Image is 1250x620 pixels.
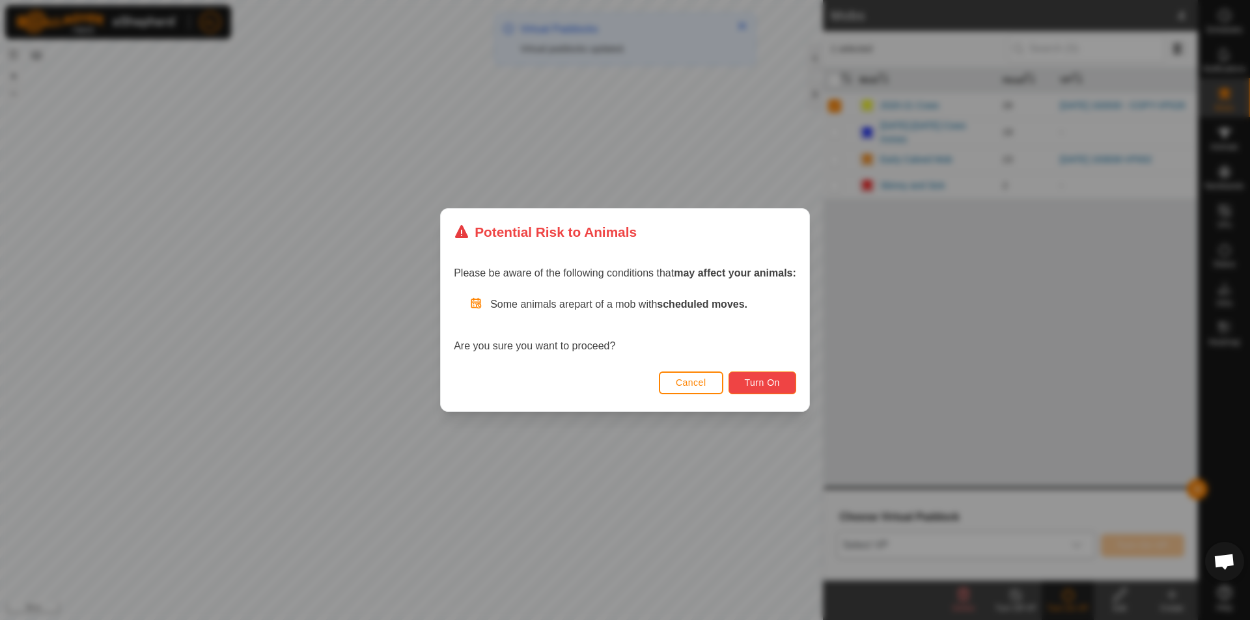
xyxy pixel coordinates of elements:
button: Cancel [659,371,723,394]
div: Are you sure you want to proceed? [454,297,796,354]
a: Open chat [1205,542,1244,581]
span: Turn On [745,377,780,388]
strong: scheduled moves. [657,299,747,310]
span: Cancel [676,377,706,388]
strong: may affect your animals: [674,267,796,278]
span: part of a mob with [574,299,747,310]
p: Some animals are [490,297,796,312]
span: Please be aware of the following conditions that [454,267,796,278]
div: Potential Risk to Animals [454,222,637,242]
button: Turn On [729,371,796,394]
